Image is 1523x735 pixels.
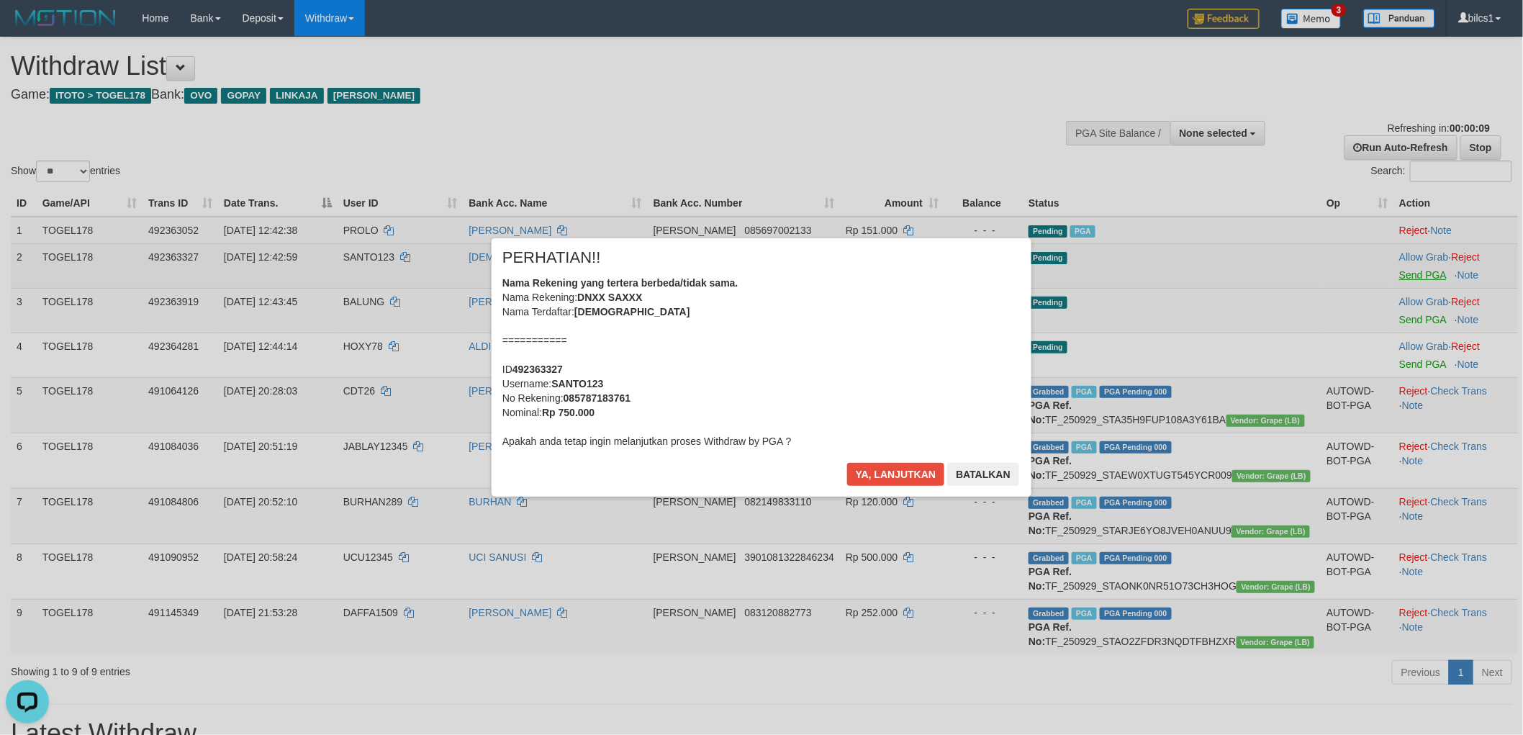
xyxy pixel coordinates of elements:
[6,6,49,49] button: Open LiveChat chat widget
[502,251,601,265] span: PERHATIAN!!
[847,463,945,486] button: Ya, lanjutkan
[564,392,631,404] b: 085787183761
[577,292,642,303] b: DNXX SAXXX
[502,277,738,289] b: Nama Rekening yang tertera berbeda/tidak sama.
[551,378,603,389] b: SANTO123
[947,463,1019,486] button: Batalkan
[502,276,1021,448] div: Nama Rekening: Nama Terdaftar: =========== ID Username: No Rekening: Nominal: Apakah anda tetap i...
[542,407,595,418] b: Rp 750.000
[574,306,690,317] b: [DEMOGRAPHIC_DATA]
[512,364,563,375] b: 492363327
